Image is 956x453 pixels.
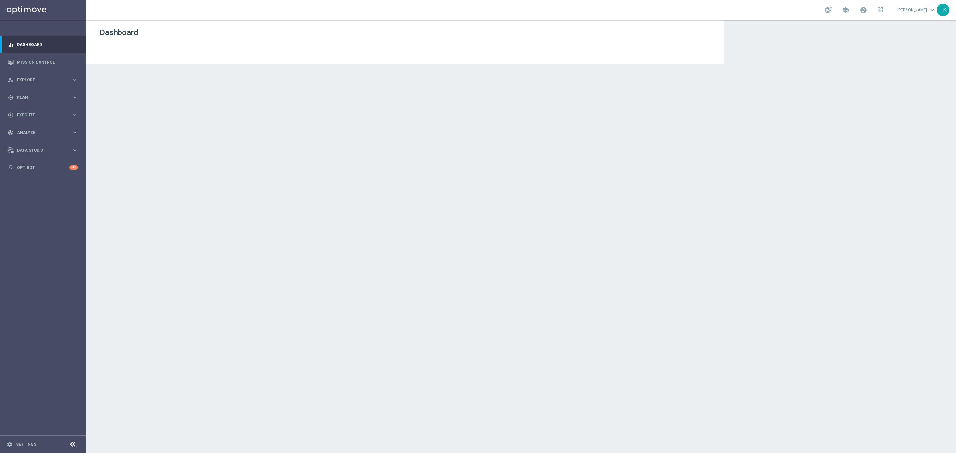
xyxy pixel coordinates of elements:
div: +10 [69,165,78,170]
div: Execute [8,112,72,118]
div: Explore [8,77,72,83]
a: [PERSON_NAME]keyboard_arrow_down [897,5,937,15]
span: Execute [17,113,72,117]
i: keyboard_arrow_right [72,147,78,153]
div: TK [937,4,949,16]
a: Dashboard [17,36,78,53]
i: keyboard_arrow_right [72,77,78,83]
button: lightbulb Optibot +10 [7,165,78,170]
a: Optibot [17,159,69,176]
button: play_circle_outline Execute keyboard_arrow_right [7,112,78,118]
a: Mission Control [17,53,78,71]
i: lightbulb [8,165,14,171]
i: settings [7,441,13,447]
button: track_changes Analyze keyboard_arrow_right [7,130,78,135]
button: gps_fixed Plan keyboard_arrow_right [7,95,78,100]
i: keyboard_arrow_right [72,94,78,100]
a: Settings [16,442,36,446]
i: keyboard_arrow_right [72,112,78,118]
button: equalizer Dashboard [7,42,78,47]
div: Dashboard [8,36,78,53]
span: school [842,6,849,14]
div: Mission Control [8,53,78,71]
i: keyboard_arrow_right [72,129,78,136]
i: person_search [8,77,14,83]
div: Optibot [8,159,78,176]
span: Data Studio [17,148,72,152]
i: track_changes [8,130,14,136]
button: Mission Control [7,60,78,65]
span: Plan [17,96,72,99]
span: Analyze [17,131,72,135]
i: equalizer [8,42,14,48]
div: Analyze [8,130,72,136]
div: Data Studio [8,147,72,153]
div: Plan [8,95,72,100]
span: keyboard_arrow_down [929,6,936,14]
span: Explore [17,78,72,82]
i: gps_fixed [8,95,14,100]
button: Data Studio keyboard_arrow_right [7,148,78,153]
i: play_circle_outline [8,112,14,118]
button: person_search Explore keyboard_arrow_right [7,77,78,83]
